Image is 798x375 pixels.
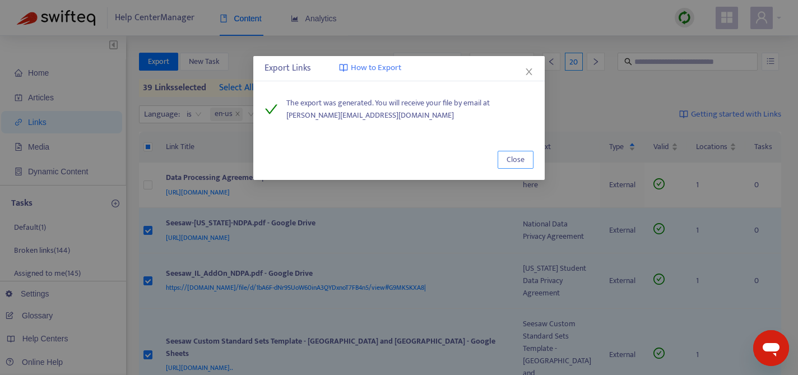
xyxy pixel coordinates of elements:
[523,66,535,78] button: Close
[351,62,401,75] span: How to Export
[525,67,533,76] span: close
[339,62,401,75] a: How to Export
[265,103,278,116] span: check
[498,151,533,169] button: Close
[507,154,525,166] span: Close
[753,330,789,366] iframe: Button to launch messaging window
[286,97,533,122] span: The export was generated. You will receive your file by email at [PERSON_NAME][EMAIL_ADDRESS][DOM...
[265,62,533,75] div: Export Links
[339,63,348,72] img: image-link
